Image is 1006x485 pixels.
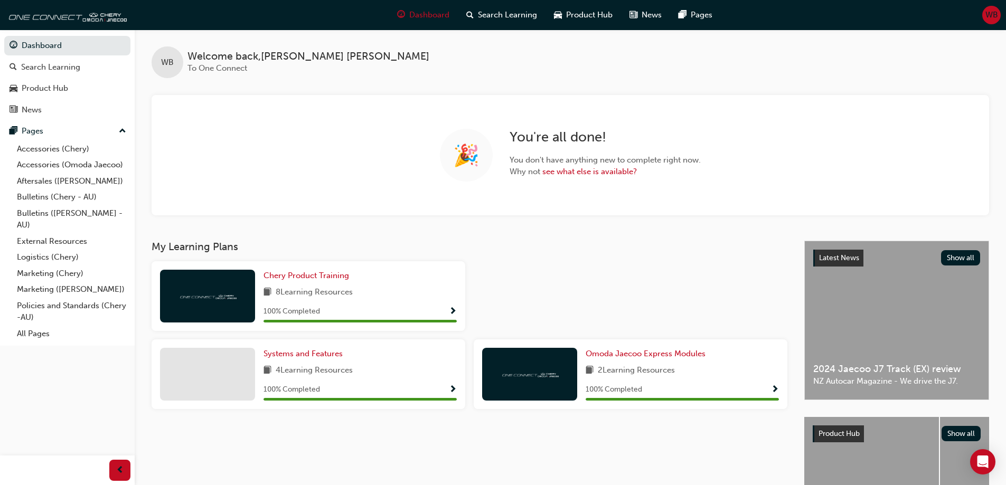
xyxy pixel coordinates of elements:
[22,125,43,137] div: Pages
[642,9,662,21] span: News
[813,250,980,267] a: Latest NewsShow all
[771,385,779,395] span: Show Progress
[119,125,126,138] span: up-icon
[804,241,989,400] a: Latest NewsShow all2024 Jaecoo J7 Track (EX) reviewNZ Autocar Magazine - We drive the J7.
[13,205,130,233] a: Bulletins ([PERSON_NAME] - AU)
[813,425,981,442] a: Product HubShow all
[586,384,642,396] span: 100 % Completed
[13,233,130,250] a: External Resources
[771,383,779,396] button: Show Progress
[21,61,80,73] div: Search Learning
[10,41,17,51] span: guage-icon
[813,375,980,387] span: NZ Autocar Magazine - We drive the J7.
[941,250,981,265] button: Show all
[13,326,130,342] a: All Pages
[985,9,998,21] span: WB
[449,383,457,396] button: Show Progress
[629,8,637,22] span: news-icon
[819,253,859,262] span: Latest News
[510,154,701,166] span: You don't have anything new to complete right now.
[264,271,349,280] span: Chery Product Training
[22,104,42,116] div: News
[510,129,701,146] h2: You're all done!
[161,56,174,69] span: WB
[276,364,353,377] span: 4 Learning Resources
[389,4,458,26] a: guage-iconDashboard
[4,36,130,55] a: Dashboard
[5,4,127,25] img: oneconnect
[819,429,860,438] span: Product Hub
[501,369,559,379] img: oneconnect
[598,364,675,377] span: 2 Learning Resources
[116,464,124,477] span: prev-icon
[13,157,130,173] a: Accessories (Omoda Jaecoo)
[10,84,17,93] span: car-icon
[264,364,271,377] span: book-icon
[264,384,320,396] span: 100 % Completed
[679,8,687,22] span: pages-icon
[4,34,130,121] button: DashboardSearch LearningProduct HubNews
[458,4,546,26] a: search-iconSearch Learning
[813,363,980,375] span: 2024 Jaecoo J7 Track (EX) review
[542,167,637,176] a: see what else is available?
[264,286,271,299] span: book-icon
[13,249,130,265] a: Logistics (Chery)
[453,149,480,161] span: 🎉
[546,4,621,26] a: car-iconProduct Hub
[13,265,130,282] a: Marketing (Chery)
[4,100,130,120] a: News
[982,6,1001,24] button: WB
[554,8,562,22] span: car-icon
[621,4,670,26] a: news-iconNews
[264,348,347,360] a: Systems and Features
[178,291,237,301] img: oneconnect
[566,9,613,21] span: Product Hub
[970,449,995,474] div: Open Intercom Messenger
[466,8,474,22] span: search-icon
[670,4,721,26] a: pages-iconPages
[449,307,457,317] span: Show Progress
[942,426,981,441] button: Show all
[10,127,17,136] span: pages-icon
[13,298,130,326] a: Policies and Standards (Chery -AU)
[13,173,130,189] a: Aftersales ([PERSON_NAME])
[586,348,710,360] a: Omoda Jaecoo Express Modules
[13,189,130,205] a: Bulletins (Chery - AU)
[187,63,247,73] span: To One Connect
[478,9,537,21] span: Search Learning
[409,9,449,21] span: Dashboard
[264,306,320,318] span: 100 % Completed
[22,82,68,94] div: Product Hub
[691,9,712,21] span: Pages
[10,106,17,115] span: news-icon
[449,305,457,318] button: Show Progress
[264,349,343,358] span: Systems and Features
[264,270,353,282] a: Chery Product Training
[10,63,17,72] span: search-icon
[449,385,457,395] span: Show Progress
[4,58,130,77] a: Search Learning
[276,286,353,299] span: 8 Learning Resources
[4,121,130,141] button: Pages
[152,241,787,253] h3: My Learning Plans
[187,51,429,63] span: Welcome back , [PERSON_NAME] [PERSON_NAME]
[13,281,130,298] a: Marketing ([PERSON_NAME])
[586,349,706,358] span: Omoda Jaecoo Express Modules
[510,166,701,178] span: Why not
[13,141,130,157] a: Accessories (Chery)
[397,8,405,22] span: guage-icon
[586,364,594,377] span: book-icon
[4,79,130,98] a: Product Hub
